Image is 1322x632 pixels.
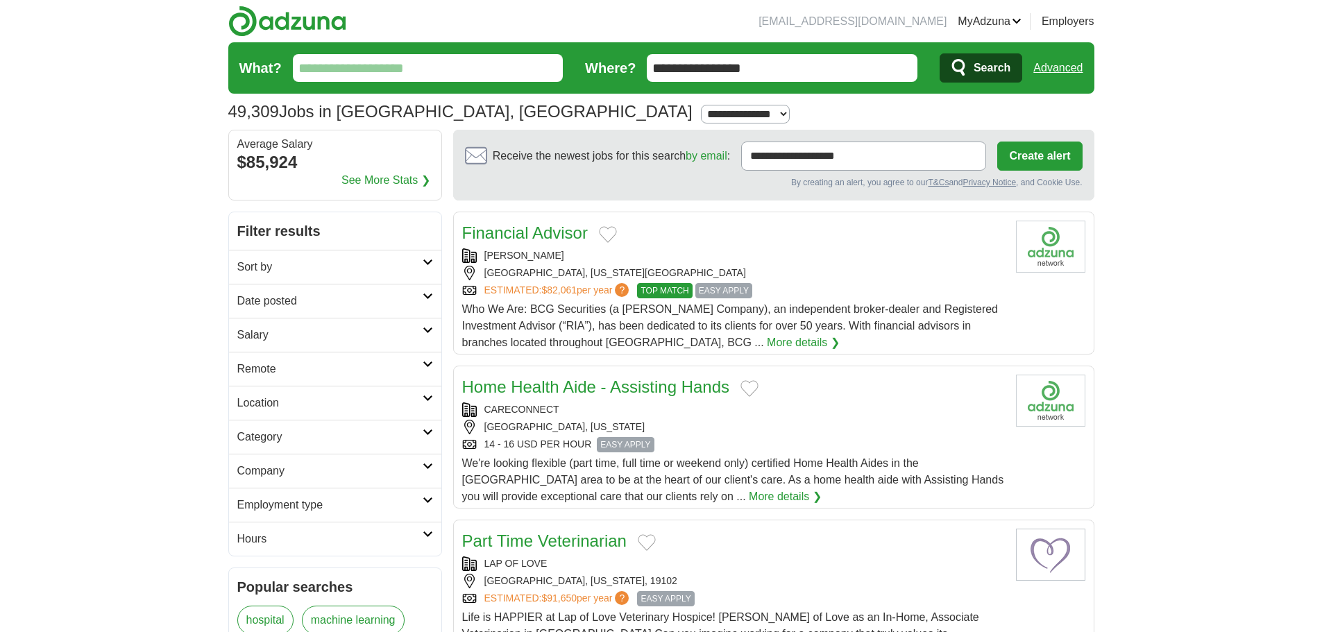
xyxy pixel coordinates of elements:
[462,574,1005,588] div: [GEOGRAPHIC_DATA], [US_STATE], 19102
[759,13,947,30] li: [EMAIL_ADDRESS][DOMAIN_NAME]
[637,591,694,606] span: EASY APPLY
[229,488,441,522] a: Employment type
[237,429,423,445] h2: Category
[229,454,441,488] a: Company
[749,488,822,505] a: More details ❯
[1042,13,1094,30] a: Employers
[963,178,1016,187] a: Privacy Notice
[1033,54,1083,82] a: Advanced
[740,380,759,397] button: Add to favorite jobs
[229,284,441,318] a: Date posted
[599,226,617,243] button: Add to favorite jobs
[462,223,588,242] a: Financial Advisor
[462,457,1004,502] span: We're looking flexible (part time, full time or weekend only) certified Home Health Aides in the ...
[229,522,441,556] a: Hours
[229,250,441,284] a: Sort by
[695,283,752,298] span: EASY APPLY
[686,150,727,162] a: by email
[237,497,423,513] h2: Employment type
[928,178,949,187] a: T&Cs
[462,437,1005,452] div: 14 - 16 USD PER HOUR
[229,212,441,250] h2: Filter results
[940,53,1022,83] button: Search
[462,266,1005,280] div: [GEOGRAPHIC_DATA], [US_STATE][GEOGRAPHIC_DATA]
[638,534,656,551] button: Add to favorite jobs
[997,142,1082,171] button: Create alert
[484,591,632,606] a: ESTIMATED:$91,650per year?
[958,13,1022,30] a: MyAdzuna
[237,361,423,377] h2: Remote
[1016,529,1085,581] img: Lap of Love logo
[341,172,430,189] a: See More Stats ❯
[615,283,629,297] span: ?
[229,420,441,454] a: Category
[228,99,279,124] span: 49,309
[465,176,1083,189] div: By creating an alert, you agree to our and , and Cookie Use.
[974,54,1010,82] span: Search
[462,402,1005,417] div: CARECONNECT
[229,386,441,420] a: Location
[541,284,577,296] span: $82,061
[484,558,548,569] a: LAP OF LOVE
[484,283,632,298] a: ESTIMATED:$82,061per year?
[228,102,693,121] h1: Jobs in [GEOGRAPHIC_DATA], [GEOGRAPHIC_DATA]
[237,293,423,309] h2: Date posted
[462,531,627,550] a: Part Time Veterinarian
[228,6,346,37] img: Adzuna logo
[462,303,999,348] span: Who We Are: BCG Securities (a [PERSON_NAME] Company), an independent broker-dealer and Registered...
[1016,221,1085,273] img: Company logo
[462,248,1005,263] div: [PERSON_NAME]
[615,591,629,605] span: ?
[767,334,840,351] a: More details ❯
[237,327,423,343] h2: Salary
[462,377,730,396] a: Home Health Aide - Assisting Hands
[237,577,433,597] h2: Popular searches
[239,58,282,78] label: What?
[237,531,423,547] h2: Hours
[493,148,730,164] span: Receive the newest jobs for this search :
[597,437,654,452] span: EASY APPLY
[229,318,441,352] a: Salary
[1016,375,1085,427] img: Company logo
[237,259,423,275] h2: Sort by
[637,283,692,298] span: TOP MATCH
[541,592,577,604] span: $91,650
[585,58,636,78] label: Where?
[237,150,433,175] div: $85,924
[462,420,1005,434] div: [GEOGRAPHIC_DATA], [US_STATE]
[237,395,423,411] h2: Location
[237,139,433,150] div: Average Salary
[229,352,441,386] a: Remote
[237,463,423,479] h2: Company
